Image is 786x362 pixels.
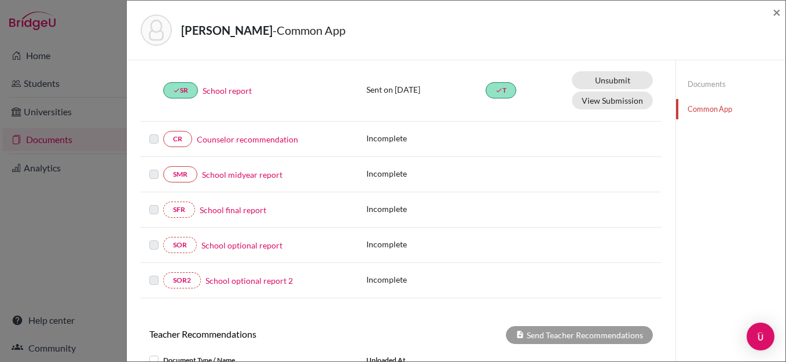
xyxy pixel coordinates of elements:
[366,238,486,250] p: Incomplete
[163,202,195,218] a: SFR
[163,82,198,98] a: doneSR
[202,169,282,181] a: School midyear report
[366,132,486,144] p: Incomplete
[201,239,282,251] a: School optional report
[200,204,266,216] a: School final report
[676,74,785,94] a: Documents
[572,92,653,109] button: View Submission
[366,273,486,286] p: Incomplete
[486,82,516,98] a: doneT
[366,203,486,215] p: Incomplete
[141,328,401,339] h6: Teacher Recommendations
[572,71,653,89] a: Unsubmit
[747,323,774,350] div: Open Intercom Messenger
[205,275,293,287] a: School optional report 2
[203,85,252,97] a: School report
[366,83,486,96] p: Sent on [DATE]
[163,237,197,253] a: SOR
[173,87,180,94] i: done
[506,326,653,344] div: Send Teacher Recommendations
[163,131,192,147] a: CR
[495,87,502,94] i: done
[197,133,298,145] a: Counselor recommendation
[181,23,273,37] strong: [PERSON_NAME]
[773,3,781,20] span: ×
[163,272,201,288] a: SOR2
[366,167,486,180] p: Incomplete
[676,99,785,119] a: Common App
[773,5,781,19] button: Close
[163,166,197,182] a: SMR
[273,23,346,37] span: - Common App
